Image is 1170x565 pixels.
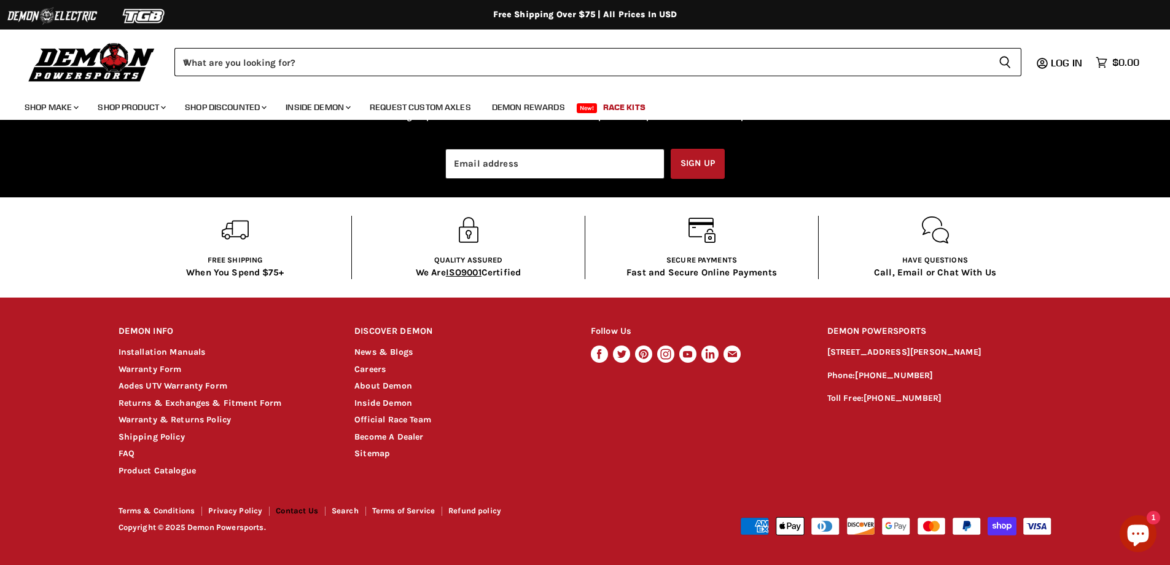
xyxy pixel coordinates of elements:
[1112,57,1139,68] span: $0.00
[874,266,996,279] p: Call, Email or Chat With Us
[448,506,501,515] a: Refund policy
[354,398,412,408] a: Inside Demon
[626,266,777,279] p: Fast and Secure Online Payments
[416,266,521,279] p: We Are Certified
[119,523,587,532] p: Copyright © 2025 Demon Powersports.
[671,149,725,179] button: Sign up
[119,347,206,357] a: Installation Manuals
[276,95,358,120] a: Inside Demon
[276,506,318,515] a: Contact Us
[25,40,159,84] img: Demon Powersports
[577,103,598,113] span: New!
[483,95,574,120] a: Demon Rewards
[6,4,98,28] img: Demon Electric Logo 2
[989,48,1021,76] button: Search
[88,95,173,120] a: Shop Product
[827,317,1052,346] h2: DEMON POWERSPORTS
[445,149,665,179] input: Email address
[119,317,332,346] h2: DEMON INFO
[98,4,190,28] img: TGB Logo 2
[354,448,390,459] a: Sitemap
[119,381,227,391] a: Aodes UTV Warranty Form
[827,369,1052,383] p: Phone:
[354,381,412,391] a: About Demon
[1051,57,1082,69] span: Log in
[186,266,284,279] p: When You Spend $75+
[354,347,413,357] a: News & Blogs
[446,267,482,278] span: ISO9001
[176,95,274,120] a: Shop Discounted
[15,90,1136,120] ul: Main menu
[119,398,282,408] a: Returns & Exchanges & Fitment Form
[827,392,1052,406] p: Toll Free:
[354,432,423,442] a: Become A Dealer
[119,465,197,476] a: Product Catalogue
[119,364,182,374] a: Warranty Form
[666,256,737,264] span: Secure Payments
[119,506,195,515] a: Terms & Conditions
[15,95,86,120] a: Shop Make
[354,414,431,425] a: Official Race Team
[1116,515,1160,555] inbox-online-store-chat: Shopify online store chat
[902,256,968,264] span: Have questions
[361,95,480,120] a: Request Custom Axles
[174,48,989,76] input: When autocomplete results are available use up and down arrows to review and enter to select
[119,507,587,520] nav: Footer
[119,448,135,459] a: FAQ
[591,317,804,346] h2: Follow Us
[354,364,386,374] a: Careers
[1090,53,1145,71] a: $0.00
[94,9,1077,20] div: Free Shipping Over $75 | All Prices In USD
[174,48,1021,76] form: Product
[208,256,263,264] span: Free shipping
[332,506,359,515] a: Search
[119,414,232,425] a: Warranty & Returns Policy
[827,346,1052,360] p: [STREET_ADDRESS][PERSON_NAME]
[855,370,933,381] a: [PHONE_NUMBER]
[1045,57,1090,68] a: Log in
[354,317,567,346] h2: DISCOVER DEMON
[208,506,262,515] a: Privacy Policy
[372,506,435,515] a: Terms of Service
[864,393,942,403] a: [PHONE_NUMBER]
[594,95,655,120] a: Race Kits
[119,432,185,442] a: Shipping Policy
[434,256,503,264] span: Quality Assured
